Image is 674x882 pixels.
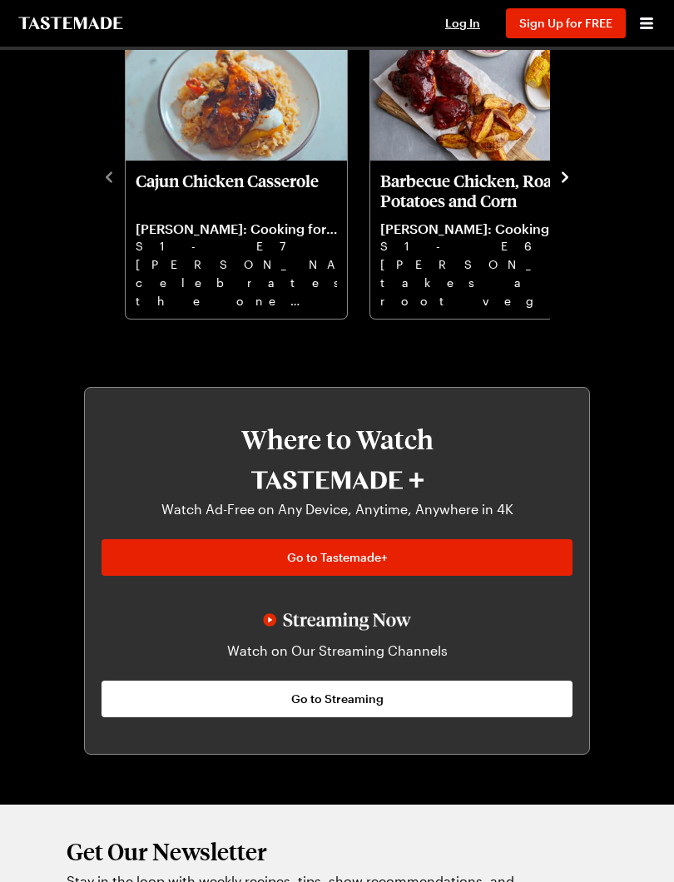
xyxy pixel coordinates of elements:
p: Cajun Chicken Casserole [136,171,337,211]
a: Cajun Chicken Casserole [136,171,337,309]
p: [PERSON_NAME] takes a root veg to another level and turns things upside down with a pineapple cake. [380,255,582,309]
p: Watch Ad-Free on Any Device, Anytime, Anywhere in 4K [102,499,572,519]
p: S1 - E7 [136,237,337,255]
div: Cajun Chicken Casserole [126,36,347,319]
button: Sign Up for FREE [506,8,626,38]
p: [PERSON_NAME]: Cooking for Less [136,220,337,237]
button: Open menu [636,12,657,34]
img: Streaming [263,612,411,631]
span: Log In [445,16,480,30]
p: [PERSON_NAME] celebrates the one dish wonder of a casserole with a Cajun chicken tray bake and a ... [136,255,337,309]
p: Watch on Our Streaming Channels [102,641,572,661]
a: To Tastemade Home Page [17,17,125,30]
p: Barbecue Chicken, Roast Potatoes and Corn [380,171,582,211]
p: [PERSON_NAME]: Cooking for Less [380,220,582,237]
img: Cajun Chicken Casserole [126,36,347,161]
span: Go to Streaming [291,691,384,707]
div: 2 / 7 [369,31,613,320]
h3: Where to Watch [102,424,572,454]
div: Barbecue Chicken, Roast Potatoes and Corn [370,36,592,319]
a: Barbecue Chicken, Roast Potatoes and Corn [380,171,582,309]
img: Barbecue Chicken, Roast Potatoes and Corn [370,36,592,161]
span: Go to Tastemade+ [287,549,388,566]
p: S1 - E6 [380,237,582,255]
img: Tastemade+ [251,471,424,489]
button: Log In [429,15,496,32]
div: 1 / 7 [124,31,369,320]
a: Go to Tastemade+ [102,539,572,576]
span: Sign Up for FREE [519,16,612,30]
a: Go to Streaming [102,681,572,717]
button: navigate to previous item [101,166,117,186]
button: navigate to next item [557,166,573,186]
h2: Get Our Newsletter [67,838,524,865]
